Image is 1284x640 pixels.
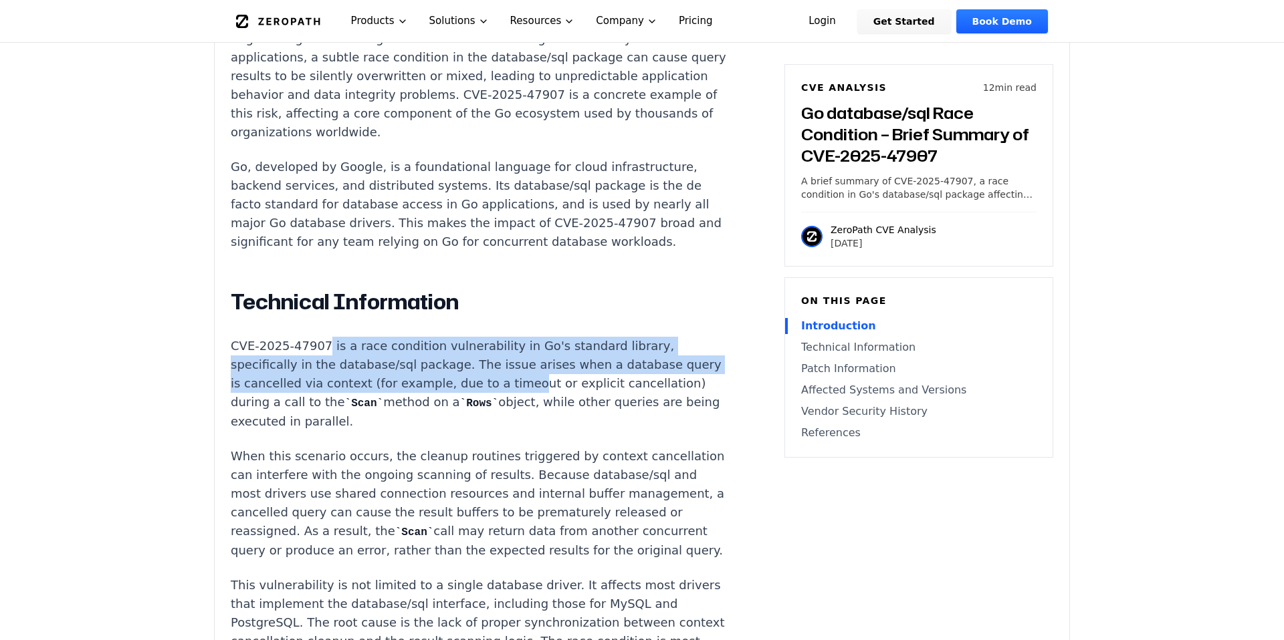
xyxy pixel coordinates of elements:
[231,158,728,251] p: Go, developed by Google, is a foundational language for cloud infrastructure, backend services, a...
[801,318,1037,334] a: Introduction
[831,236,936,250] p: [DATE]
[345,397,384,410] code: Scan
[801,294,1037,307] h6: On this page
[231,447,728,560] p: When this scenario occurs, the cleanup routines triggered by context cancellation can interfere w...
[801,226,823,247] img: ZeroPath CVE Analysis
[801,81,887,94] h6: CVE Analysis
[801,425,1037,441] a: References
[956,9,1048,33] a: Book Demo
[857,9,951,33] a: Get Started
[231,337,728,431] p: CVE-2025-47907 is a race condition vulnerability in Go's standard library, specifically in the da...
[801,404,1037,420] a: Vendor Security History
[792,9,852,33] a: Login
[395,526,434,538] code: Scan
[801,174,1037,201] p: A brief summary of CVE-2025-47907, a race condition in Go's database/sql package affecting query ...
[231,289,728,315] h2: Technical Information
[231,11,728,142] p: Silent data corruption in production is among the most challenging issues for any engineering tea...
[831,223,936,236] p: ZeroPath CVE Analysis
[983,81,1037,94] p: 12 min read
[460,397,499,410] code: Rows
[801,102,1037,166] h3: Go database/sql Race Condition – Brief Summary of CVE-2025-47907
[801,339,1037,355] a: Technical Information
[801,382,1037,398] a: Affected Systems and Versions
[801,361,1037,377] a: Patch Information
